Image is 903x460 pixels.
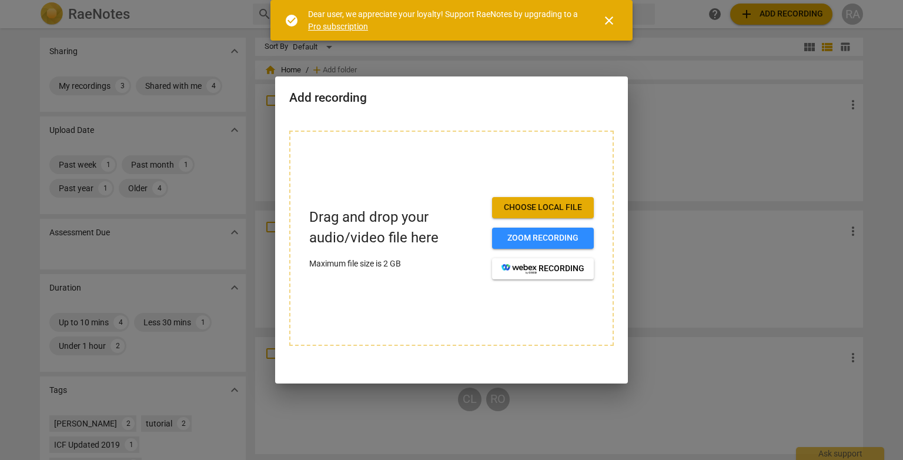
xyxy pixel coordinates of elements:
a: Pro subscription [308,22,368,31]
div: Dear user, we appreciate your loyalty! Support RaeNotes by upgrading to a [308,8,581,32]
span: Zoom recording [501,232,584,244]
span: Choose local file [501,202,584,214]
button: Choose local file [492,197,594,218]
span: check_circle [285,14,299,28]
button: recording [492,258,594,279]
h2: Add recording [289,91,614,105]
span: close [602,14,616,28]
p: Maximum file size is 2 GB [309,258,483,270]
span: recording [501,263,584,275]
button: Zoom recording [492,228,594,249]
button: Close [595,6,623,35]
p: Drag and drop your audio/video file here [309,207,483,248]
